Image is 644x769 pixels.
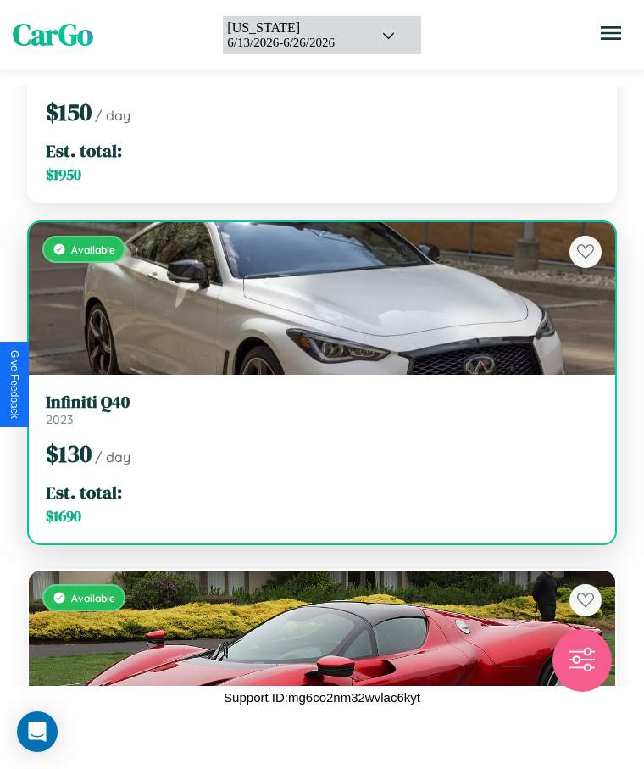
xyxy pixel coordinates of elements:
[8,350,20,419] div: Give Feedback
[95,107,130,124] span: / day
[13,14,93,55] span: CarGo
[95,449,130,465] span: / day
[71,243,115,256] span: Available
[224,686,420,709] p: Support ID: mg6co2nm32wvlac6kyt
[227,20,359,36] div: [US_STATE]
[71,592,115,605] span: Available
[46,480,122,504] span: Est. total:
[46,412,74,427] span: 2023
[46,392,598,427] a: Infiniti Q402023
[46,506,81,527] span: $ 1690
[46,138,122,163] span: Est. total:
[46,96,92,128] span: $ 150
[46,392,598,412] h3: Infiniti Q40
[17,711,58,752] div: Open Intercom Messenger
[227,36,359,50] div: 6 / 13 / 2026 - 6 / 26 / 2026
[46,437,92,470] span: $ 130
[46,164,81,185] span: $ 1950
